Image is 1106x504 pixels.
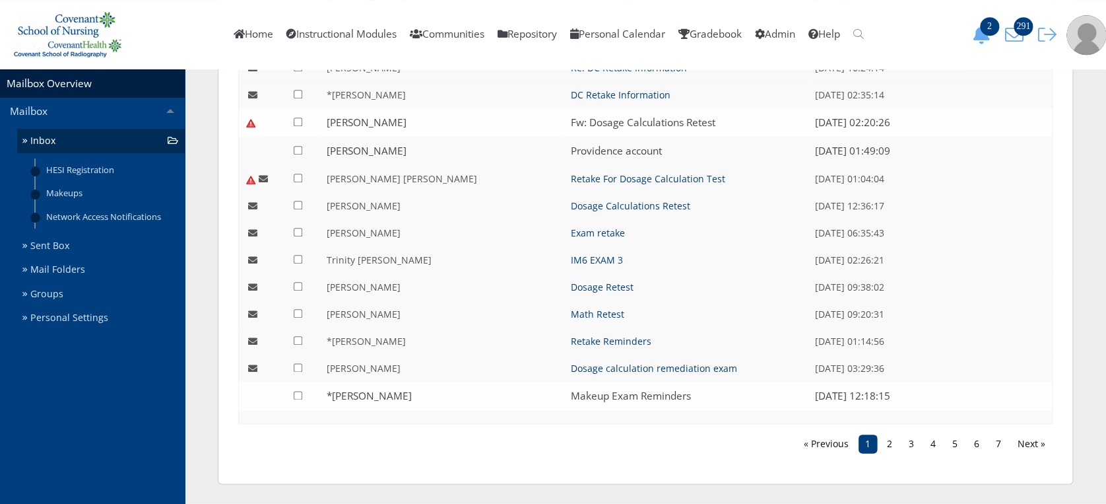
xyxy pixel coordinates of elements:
a: DC Retake Information [571,89,670,101]
a: Mailbox Overview [7,77,92,90]
a: 2 [880,435,899,453]
td: *[PERSON_NAME] [320,81,564,108]
a: 4 [924,435,942,453]
a: « Previous [797,435,855,453]
a: Makeups [36,182,185,205]
td: [PERSON_NAME] [320,108,564,137]
td: [PERSON_NAME] [320,301,564,328]
td: [DATE] 02:20:26 [808,108,1053,137]
td: [DATE] 03:29:36 [808,355,1053,382]
img: user-profile-default-picture.png [1066,15,1106,55]
a: Providence account [571,144,662,158]
img: urgent.png [245,174,256,185]
td: [PERSON_NAME] [320,273,564,301]
a: Retake For Dosage Calculation Test [571,172,725,185]
a: Network Access Notifications [36,205,185,228]
td: [DATE] 02:35:14 [808,81,1053,108]
a: Mail Folders [17,258,185,282]
td: [PERSON_NAME] [320,137,564,165]
td: Trinity [PERSON_NAME] [320,246,564,273]
a: 291 [1000,27,1033,41]
a: Dosage Calculations Retest [571,199,690,212]
a: 2 [967,27,1000,41]
a: Inbox [17,129,185,153]
span: 291 [1014,17,1033,36]
td: [DATE] 12:18:15 [808,382,1053,410]
img: urgent.png [245,118,256,128]
td: [PERSON_NAME] [320,355,564,382]
ul: Pagination [797,435,1053,453]
a: Fw: Dosage Calculations Retest [571,116,715,129]
a: Personal Settings [17,306,185,330]
a: Re: DC Retake Information [571,61,687,74]
span: 2 [980,17,999,36]
a: 5 [946,435,964,453]
a: 7 [989,435,1008,453]
td: [DATE] 01:04:04 [808,165,1053,192]
a: Makeup Exam Reminders [571,389,691,403]
td: *[PERSON_NAME] [320,328,564,355]
td: [DATE] 02:26:21 [808,246,1053,273]
a: Math Retest [571,308,624,320]
a: Retake Reminders [571,335,651,347]
a: HESI Registration [36,159,185,182]
a: 6 [967,435,986,453]
a: Sent Box [17,234,185,258]
a: Groups [17,282,185,306]
a: IM6 EXAM 3 [571,254,623,266]
td: [PERSON_NAME] [320,219,564,246]
button: 291 [1000,25,1033,44]
td: [PERSON_NAME] [PERSON_NAME] [320,165,564,192]
a: 1 [859,435,877,453]
a: 3 [902,435,921,453]
td: [DATE] 01:49:09 [808,137,1053,165]
td: [DATE] 12:36:17 [808,192,1053,219]
a: Dosage calculation remediation exam [571,362,737,375]
td: [PERSON_NAME] [320,192,564,219]
td: [DATE] 06:35:43 [808,219,1053,246]
button: 2 [967,25,1000,44]
a: Dosage Retest [571,281,634,293]
td: [DATE] 01:14:56 [808,328,1053,355]
a: Exam retake [571,227,625,239]
td: [DATE] 09:20:31 [808,301,1053,328]
a: Next » [1011,435,1052,453]
td: [DATE] 09:38:02 [808,273,1053,301]
td: *[PERSON_NAME] [320,382,564,410]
